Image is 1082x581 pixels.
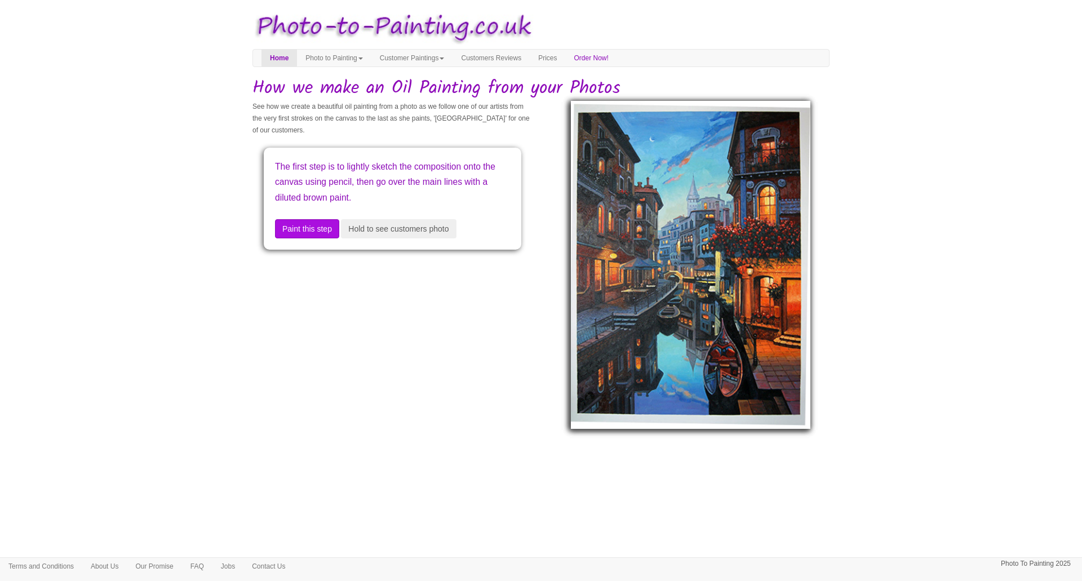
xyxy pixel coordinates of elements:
[1001,558,1071,570] p: Photo To Painting 2025
[127,558,181,575] a: Our Promise
[252,101,533,136] p: See how we create a beautiful oil painting from a photo as we follow one of our artists from the ...
[261,50,297,66] a: Home
[243,558,294,575] a: Contact Us
[371,50,453,66] a: Customer Paintings
[252,78,830,98] h1: How we make an Oil Painting from your Photos
[530,50,565,66] a: Prices
[275,159,510,205] p: The first step is to lightly sketch the composition onto the canvas using pencil, then go over th...
[566,50,617,66] a: Order Now!
[453,50,530,66] a: Customers Reviews
[212,558,243,575] a: Jobs
[82,558,127,575] a: About Us
[182,558,212,575] a: FAQ
[247,6,535,49] img: Photo to Painting
[571,101,811,429] img: And a final touch, some shadows, highlights and borders
[297,50,371,66] a: Photo to Painting
[341,219,456,238] button: Hold to see customers photo
[275,219,339,238] button: Paint this step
